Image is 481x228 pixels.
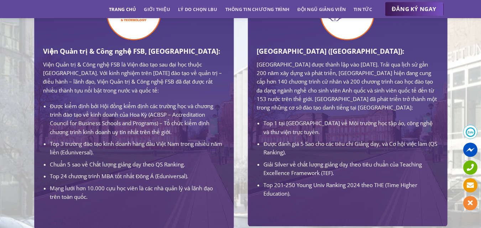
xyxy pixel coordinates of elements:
[50,184,224,201] li: Mạng lưới hơn 10.000 cựu học viên là các nhà quản lý và lãnh đạo trên toàn quốc.
[263,139,438,157] li: Được đánh giá 5 Sao cho các tiêu chí Giảng dạy, và Cơ hội việc làm (QS Ranking).
[144,3,170,16] a: Giới thiệu
[50,102,224,136] li: Được kiểm định bởi Hội đồng kiểm định các trường học và chương trình đào tạo về kinh doanh của Ho...
[297,3,346,16] a: Đội ngũ giảng viên
[43,46,225,57] h3: Viện Quản trị & Công nghệ FSB, [GEOGRAPHIC_DATA]:
[50,160,224,169] li: Chuẩn 5 sao về Chất lượng giảng dạy theo QS Ranking.
[109,3,136,16] a: Trang chủ
[263,160,438,177] li: Giải Silver về chất lượng giảng dạy theo tiêu chuẩn của Teaching Excellence Framework (TEF).
[257,46,438,57] h3: [GEOGRAPHIC_DATA] ([GEOGRAPHIC_DATA]):
[263,181,438,198] li: Top 201-250 Young Univ Ranking 2024 theo THE (Time Higher Education).
[257,60,438,112] p: [GEOGRAPHIC_DATA] được thành lập vào [DATE]. Trải qua lịch sử gần 200 năm xây dựng và phát triển,...
[392,5,436,14] span: ĐĂNG KÝ NGAY
[225,3,290,16] a: Thông tin chương trình
[50,139,224,157] li: Top 3 trường đào tạo kinh doanh hàng đầu Việt Nam trong nhiều năm liền (Eduniversal).
[263,119,438,136] li: Top 1 tại [GEOGRAPHIC_DATA] về Môi trường học tập ảo, công nghệ và thư viện trực tuyến.
[178,3,218,16] a: Lý do chọn LBU
[354,3,372,16] a: Tin tức
[43,60,225,95] p: Viện Quản trị & Công nghệ FSB là Viện đào tạo sau đại học thuộc [GEOGRAPHIC_DATA]. Với kinh nghiệ...
[50,172,224,180] li: Top 24 chương trình MBA tốt nhất Đông Á (Eduniversal).
[385,2,444,16] a: ĐĂNG KÝ NGAY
